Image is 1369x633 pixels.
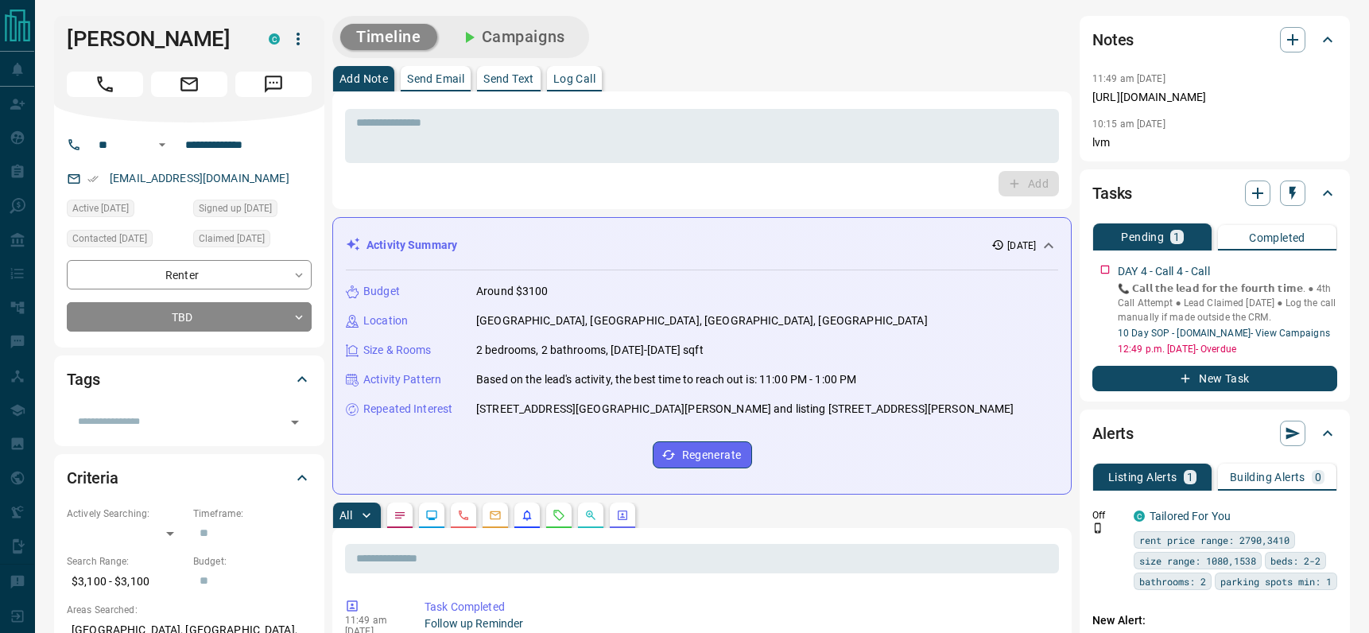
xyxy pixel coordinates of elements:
p: 11:49 am [DATE] [1092,73,1165,84]
span: Email [151,72,227,97]
p: Based on the lead's activity, the best time to reach out is: 11:00 PM - 1:00 PM [476,371,856,388]
div: Wed Jul 30 2025 [193,230,312,252]
h2: Tasks [1092,181,1132,206]
div: Wed Aug 06 2025 [67,230,185,252]
p: Send Email [407,73,464,84]
span: parking spots min: 1 [1220,573,1332,589]
div: Notes [1092,21,1337,59]
p: Areas Searched: [67,603,312,617]
p: Log Call [553,73,595,84]
p: Search Range: [67,554,185,569]
span: rent price range: 2790,3410 [1139,532,1289,548]
p: Pending [1121,231,1164,243]
p: All [339,510,352,521]
a: [EMAIL_ADDRESS][DOMAIN_NAME] [110,172,289,184]
div: Wed Jul 30 2025 [193,200,312,222]
p: Follow up Reminder [425,616,1053,632]
button: Open [284,411,306,433]
p: 📞 𝗖𝗮𝗹𝗹 𝘁𝗵𝗲 𝗹𝗲𝗮𝗱 𝗳𝗼𝗿 𝘁𝗵𝗲 𝗳𝗼𝘂𝗿𝘁𝗵 𝘁𝗶𝗺𝗲. ‎● 4th Call Attempt ● Lead Claimed [DATE] ‎● Log the call ma... [1118,282,1337,324]
svg: Push Notification Only [1092,522,1103,534]
p: New Alert: [1092,612,1337,629]
button: Regenerate [653,441,752,468]
svg: Emails [489,509,502,522]
a: 10 Day SOP - [DOMAIN_NAME]- View Campaigns [1118,328,1330,339]
p: Repeated Interest [363,401,452,417]
svg: Calls [457,509,470,522]
h1: [PERSON_NAME] [67,26,245,52]
p: 12:49 p.m. [DATE] - Overdue [1118,342,1337,356]
svg: Notes [394,509,406,522]
svg: Requests [553,509,565,522]
p: Send Text [483,73,534,84]
p: [GEOGRAPHIC_DATA], [GEOGRAPHIC_DATA], [GEOGRAPHIC_DATA], [GEOGRAPHIC_DATA] [476,313,928,329]
p: Budget: [193,554,312,569]
a: Tailored For You [1150,510,1231,522]
svg: Listing Alerts [521,509,533,522]
p: Budget [363,283,400,300]
p: 1 [1173,231,1180,243]
p: [STREET_ADDRESS][GEOGRAPHIC_DATA][PERSON_NAME] and listing [STREET_ADDRESS][PERSON_NAME] [476,401,1014,417]
p: Around $3100 [476,283,549,300]
span: Active [DATE] [72,200,129,216]
p: Actively Searching: [67,507,185,521]
svg: Email Verified [87,173,99,184]
svg: Agent Actions [616,509,629,522]
span: Signed up [DATE] [199,200,272,216]
span: bathrooms: 2 [1139,573,1206,589]
p: [DATE] [1007,239,1036,253]
p: Off [1092,508,1124,522]
p: Activity Pattern [363,371,441,388]
svg: Lead Browsing Activity [425,509,438,522]
p: Building Alerts [1230,472,1305,483]
p: lvm [1092,134,1337,151]
h2: Criteria [67,465,118,491]
span: beds: 2-2 [1270,553,1321,569]
div: Renter [67,260,312,289]
span: Contacted [DATE] [72,231,147,247]
span: size range: 1080,1538 [1139,553,1256,569]
p: 1 [1187,472,1193,483]
button: New Task [1092,366,1337,391]
svg: Opportunities [584,509,597,522]
div: TBD [67,302,312,332]
p: 2 bedrooms, 2 bathrooms, [DATE]-[DATE] sqft [476,342,704,359]
p: Add Note [339,73,388,84]
span: Claimed [DATE] [199,231,265,247]
button: Timeline [340,24,437,50]
div: condos.ca [1134,511,1145,522]
div: Tags [67,360,312,398]
span: Call [67,72,143,97]
p: [URL][DOMAIN_NAME] [1092,89,1337,106]
p: DAY 4 - Call 4 - Call [1118,263,1210,280]
p: 11:49 am [345,615,401,626]
p: Size & Rooms [363,342,432,359]
div: Sun Aug 10 2025 [67,200,185,222]
div: Criteria [67,459,312,497]
p: Listing Alerts [1108,472,1177,483]
p: 0 [1315,472,1321,483]
h2: Alerts [1092,421,1134,446]
button: Campaigns [444,24,581,50]
h2: Notes [1092,27,1134,52]
p: $3,100 - $3,100 [67,569,185,595]
p: Activity Summary [366,237,457,254]
h2: Tags [67,367,99,392]
div: Alerts [1092,414,1337,452]
div: Activity Summary[DATE] [346,231,1058,260]
p: Timeframe: [193,507,312,521]
span: Message [235,72,312,97]
div: Tasks [1092,174,1337,212]
p: Completed [1249,232,1305,243]
button: Open [153,135,172,154]
p: 10:15 am [DATE] [1092,118,1165,130]
p: Task Completed [425,599,1053,616]
p: Location [363,313,408,329]
div: condos.ca [269,33,280,45]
